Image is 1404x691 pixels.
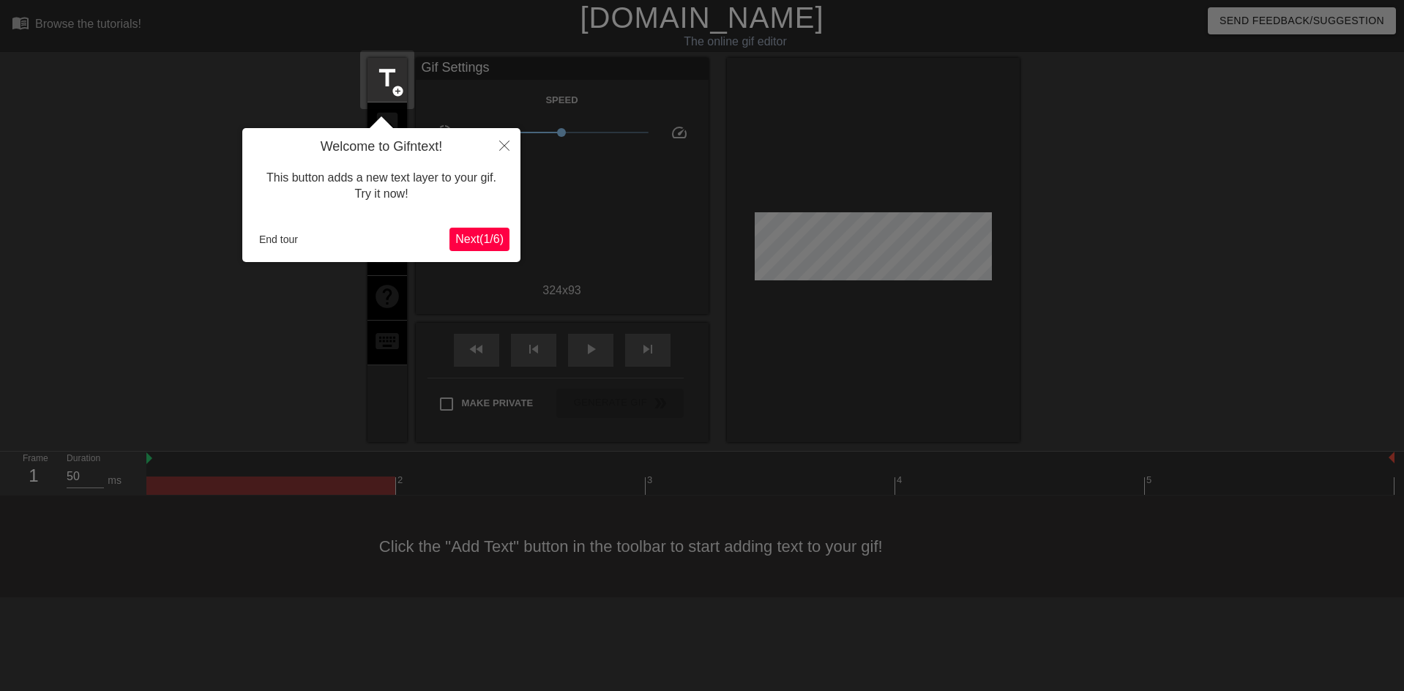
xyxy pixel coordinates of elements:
div: This button adds a new text layer to your gif. Try it now! [253,155,509,217]
button: Next [449,228,509,251]
button: Close [488,128,520,162]
h4: Welcome to Gifntext! [253,139,509,155]
button: End tour [253,228,304,250]
span: Next ( 1 / 6 ) [455,233,504,245]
